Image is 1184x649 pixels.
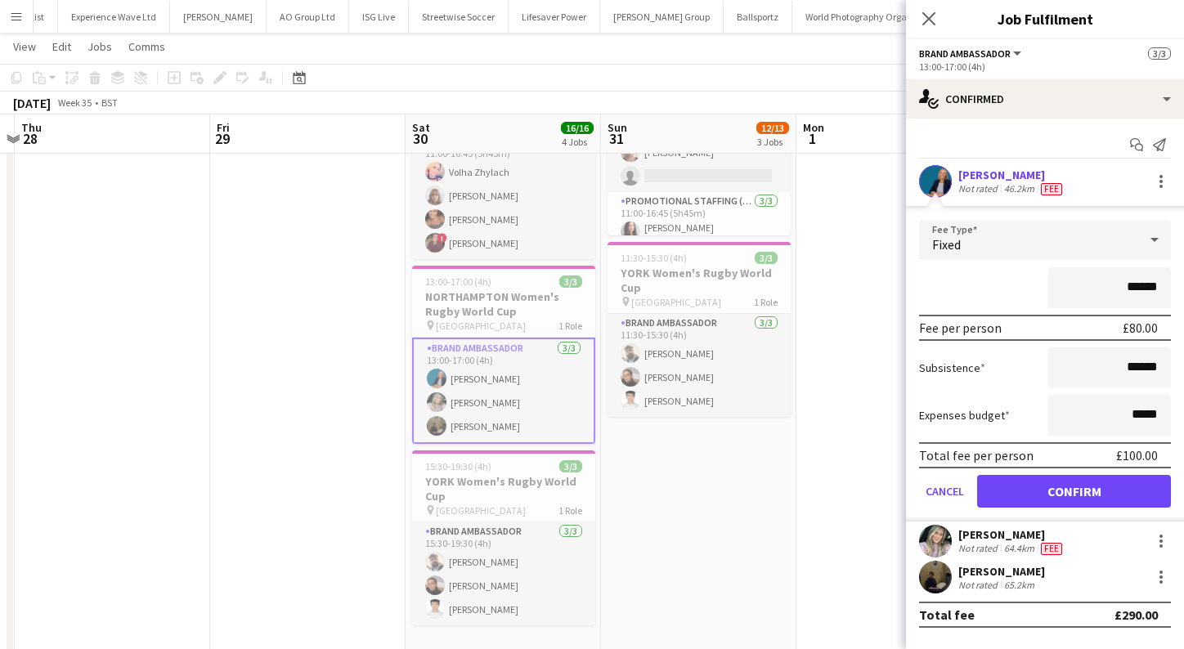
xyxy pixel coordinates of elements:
[1038,182,1065,195] div: Crew has different fees then in role
[562,136,593,148] div: 4 Jobs
[906,8,1184,29] h3: Job Fulfilment
[436,320,526,332] span: [GEOGRAPHIC_DATA]
[1123,320,1158,336] div: £80.00
[919,320,1002,336] div: Fee per person
[437,233,447,243] span: !
[608,242,791,417] app-job-card: 11:30-15:30 (4h)3/3YORK Women's Rugby World Cup [GEOGRAPHIC_DATA]1 RoleBrand Ambassador3/311:30-1...
[436,504,526,517] span: [GEOGRAPHIC_DATA]
[792,1,955,33] button: World Photography Organisation
[412,120,430,135] span: Sat
[1148,47,1171,60] span: 3/3
[919,408,1010,423] label: Expenses budget
[631,296,721,308] span: [GEOGRAPHIC_DATA]
[412,289,595,319] h3: NORTHAMPTON Women's Rugby World Cup
[958,564,1045,579] div: [PERSON_NAME]
[509,1,600,33] button: Lifesaver Power
[801,129,824,148] span: 1
[7,36,43,57] a: View
[170,1,267,33] button: [PERSON_NAME]
[608,120,627,135] span: Sun
[58,1,170,33] button: Experience Wave Ltd
[919,447,1034,463] div: Total fee per person
[412,450,595,625] app-job-card: 15:30-19:30 (4h)3/3YORK Women's Rugby World Cup [GEOGRAPHIC_DATA]1 RoleBrand Ambassador3/315:30-1...
[558,320,582,332] span: 1 Role
[1041,183,1062,195] span: Fee
[559,275,582,288] span: 3/3
[19,129,42,148] span: 28
[756,122,789,134] span: 12/13
[608,266,791,295] h3: YORK Women's Rugby World Cup
[21,120,42,135] span: Thu
[217,120,230,135] span: Fri
[1001,542,1038,555] div: 64.4km
[52,39,71,54] span: Edit
[1114,606,1158,623] div: £290.00
[54,96,95,109] span: Week 35
[46,36,78,57] a: Edit
[349,1,409,33] button: ISG Live
[561,122,594,134] span: 16/16
[958,182,1001,195] div: Not rated
[958,527,1065,542] div: [PERSON_NAME]
[425,275,491,288] span: 13:00-17:00 (4h)
[919,60,1171,73] div: 13:00-17:00 (4h)
[919,47,1011,60] span: Brand Ambassador
[803,120,824,135] span: Mon
[1041,543,1062,555] span: Fee
[558,504,582,517] span: 1 Role
[1038,542,1065,555] div: Crew has different fees then in role
[919,360,985,375] label: Subsistence
[621,252,687,264] span: 11:30-15:30 (4h)
[605,129,627,148] span: 31
[409,1,509,33] button: Streetwise Soccer
[81,36,119,57] a: Jobs
[958,542,1001,555] div: Not rated
[410,129,430,148] span: 30
[425,460,491,472] span: 15:30-19:30 (4h)
[128,39,165,54] span: Comms
[755,252,778,264] span: 3/3
[958,168,1065,182] div: [PERSON_NAME]
[13,95,51,111] div: [DATE]
[919,47,1024,60] button: Brand Ambassador
[600,1,724,33] button: [PERSON_NAME] Group
[977,475,1171,508] button: Confirm
[1116,447,1158,463] div: £100.00
[412,338,595,444] app-card-role: Brand Ambassador3/313:00-17:00 (4h)[PERSON_NAME][PERSON_NAME][PERSON_NAME]
[1001,579,1038,591] div: 65.2km
[214,129,230,148] span: 29
[412,522,595,625] app-card-role: Brand Ambassador3/315:30-19:30 (4h)[PERSON_NAME][PERSON_NAME][PERSON_NAME]
[754,296,778,308] span: 1 Role
[608,314,791,417] app-card-role: Brand Ambassador3/311:30-15:30 (4h)[PERSON_NAME][PERSON_NAME][PERSON_NAME]
[1001,182,1038,195] div: 46.2km
[412,266,595,444] app-job-card: 13:00-17:00 (4h)3/3NORTHAMPTON Women's Rugby World Cup [GEOGRAPHIC_DATA]1 RoleBrand Ambassador3/3...
[412,474,595,504] h3: YORK Women's Rugby World Cup
[559,460,582,472] span: 3/3
[13,39,36,54] span: View
[906,79,1184,119] div: Confirmed
[958,579,1001,591] div: Not rated
[122,36,172,57] a: Comms
[724,1,792,33] button: Ballsportz
[101,96,118,109] div: BST
[412,132,595,259] app-card-role: Brand Ambassador4/411:00-16:45 (5h45m)Volha Zhylach[PERSON_NAME][PERSON_NAME]![PERSON_NAME]
[919,606,975,623] div: Total fee
[932,236,961,253] span: Fixed
[267,1,349,33] button: AO Group Ltd
[412,60,595,259] app-job-card: 11:00-16:45 (5h45m)4/4EXETER Women's Rugby World Cup [PERSON_NAME]1 RoleBrand Ambassador4/411:00-...
[919,475,971,508] button: Cancel
[608,192,791,305] app-card-role: Promotional Staffing (Brand Ambassadors)3/311:00-16:45 (5h45m)[PERSON_NAME] [PERSON_NAME]
[757,136,788,148] div: 3 Jobs
[87,39,112,54] span: Jobs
